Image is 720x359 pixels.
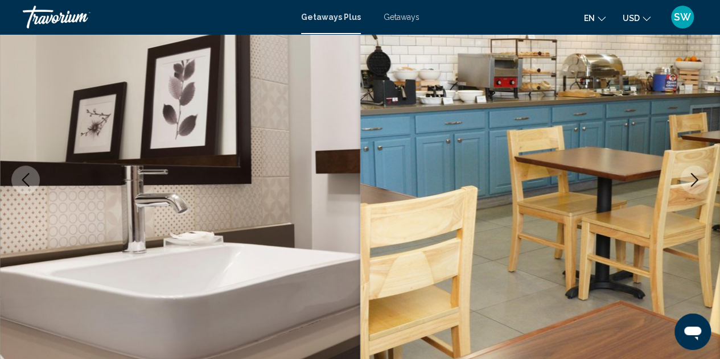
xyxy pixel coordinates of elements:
button: Change currency [623,10,651,26]
button: Next image [680,166,709,194]
a: Travorium [23,6,290,28]
button: User Menu [668,5,697,29]
span: en [584,14,595,23]
iframe: Button to launch messaging window [674,313,711,350]
button: Previous image [11,166,40,194]
a: Getaways [384,13,419,22]
span: USD [623,14,640,23]
span: SW [674,11,691,23]
a: Getaways Plus [301,13,361,22]
button: Change language [584,10,606,26]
